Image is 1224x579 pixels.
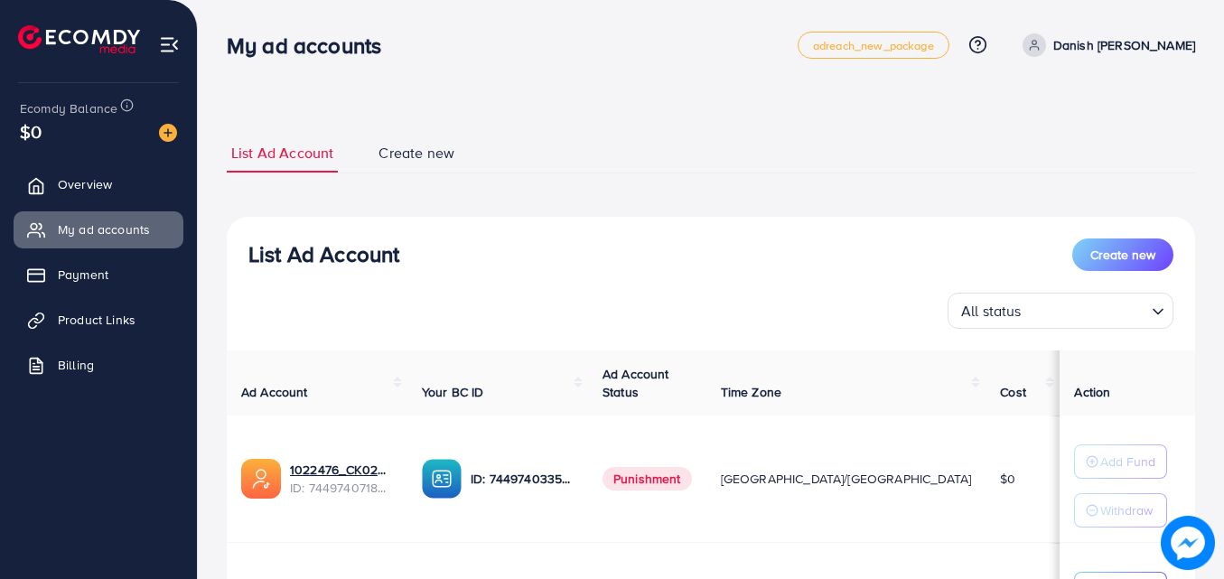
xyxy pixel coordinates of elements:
[248,241,399,267] h3: List Ad Account
[14,347,183,383] a: Billing
[603,365,669,401] span: Ad Account Status
[58,311,135,329] span: Product Links
[290,479,393,497] span: ID: 7449740718454915089
[1161,516,1215,570] img: image
[1072,238,1173,271] button: Create new
[18,25,140,53] img: logo
[20,118,42,145] span: $0
[227,33,396,59] h3: My ad accounts
[378,143,454,163] span: Create new
[58,356,94,374] span: Billing
[14,166,183,202] a: Overview
[1000,383,1026,401] span: Cost
[58,175,112,193] span: Overview
[290,461,393,498] div: <span class='underline'>1022476_CK02_1734527935209</span></br>7449740718454915089
[813,40,934,51] span: adreach_new_package
[1027,294,1145,324] input: Search for option
[798,32,949,59] a: adreach_new_package
[14,211,183,247] a: My ad accounts
[1090,246,1155,264] span: Create new
[958,298,1025,324] span: All status
[603,467,692,490] span: Punishment
[14,302,183,338] a: Product Links
[159,34,180,55] img: menu
[1074,493,1167,528] button: Withdraw
[1000,470,1015,488] span: $0
[231,143,333,163] span: List Ad Account
[422,459,462,499] img: ic-ba-acc.ded83a64.svg
[1100,451,1155,472] p: Add Fund
[721,470,972,488] span: [GEOGRAPHIC_DATA]/[GEOGRAPHIC_DATA]
[471,468,574,490] p: ID: 7449740335716761616
[422,383,484,401] span: Your BC ID
[20,99,117,117] span: Ecomdy Balance
[58,266,108,284] span: Payment
[1053,34,1195,56] p: Danish [PERSON_NAME]
[1074,444,1167,479] button: Add Fund
[1100,500,1153,521] p: Withdraw
[721,383,781,401] span: Time Zone
[14,257,183,293] a: Payment
[241,459,281,499] img: ic-ads-acc.e4c84228.svg
[58,220,150,238] span: My ad accounts
[1015,33,1195,57] a: Danish [PERSON_NAME]
[948,293,1173,329] div: Search for option
[290,461,393,479] a: 1022476_CK02_1734527935209
[159,124,177,142] img: image
[241,383,308,401] span: Ad Account
[1074,383,1110,401] span: Action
